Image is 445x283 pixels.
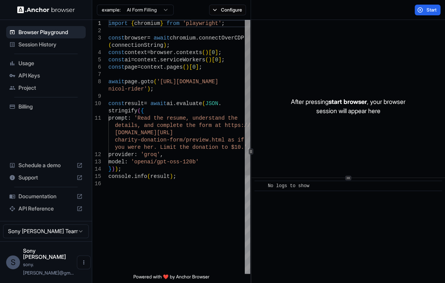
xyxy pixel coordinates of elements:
span: ​ [258,182,262,190]
span: const [108,57,125,63]
span: chromium [170,35,196,41]
span: ; [118,166,121,172]
p: After pressing , your browser session will appear here [291,97,405,115]
span: ( [154,79,157,85]
span: ) [111,166,115,172]
span: connectOverCDP [199,35,244,41]
span: '[URL][DOMAIN_NAME] [157,79,218,85]
div: API Reference [6,202,86,215]
span: Sony Surana [23,247,66,260]
div: 16 [92,180,101,188]
span: ) [147,86,150,92]
span: info [134,173,147,179]
span: 'openai/gpt-oss-120b' [131,159,199,165]
span: : [125,159,128,165]
span: chromium [134,20,160,26]
div: S [6,255,20,269]
span: const [108,64,125,70]
span: ai [166,100,173,107]
span: context [134,57,157,63]
img: Anchor Logo [17,6,75,13]
div: Billing [6,100,86,113]
span: Start [426,7,437,13]
span: 'groq' [141,151,160,158]
span: ( [108,42,111,48]
span: context [125,49,147,56]
span: page [125,64,138,70]
div: API Keys [6,69,86,82]
span: [DOMAIN_NAME][URL] [115,130,173,136]
span: Support [18,174,73,181]
span: ( [138,108,141,114]
span: ; [221,57,224,63]
span: browser [150,49,173,56]
span: = [147,35,150,41]
div: 11 [92,115,101,122]
span: Documentation [18,193,73,200]
span: Browser Playground [18,28,83,36]
span: const [108,100,125,107]
span: console [108,173,131,179]
span: details, and complete the form at https:// [115,122,251,128]
div: Schedule a demo [6,159,86,171]
div: 10 [92,100,101,107]
span: . [196,35,199,41]
button: Start [415,5,440,15]
span: ; [166,42,169,48]
button: Open menu [77,255,91,269]
span: ] [215,49,218,56]
span: stringify [108,108,138,114]
span: API Reference [18,205,73,212]
div: 3 [92,35,101,42]
button: Configure [209,5,246,15]
span: result [125,100,144,107]
span: Powered with ❤️ by Anchor Browser [133,274,209,283]
span: 0 [215,57,218,63]
span: ] [196,64,199,70]
span: = [144,100,147,107]
span: ( [202,49,205,56]
span: { [131,20,134,26]
span: model [108,159,125,165]
span: ; [221,20,224,26]
span: ( [202,100,205,107]
span: ) [186,64,189,70]
span: [ [212,57,215,63]
span: ) [208,57,211,63]
span: await [150,100,166,107]
span: ( [205,57,208,63]
div: Documentation [6,190,86,202]
span: await [154,35,170,41]
span: context [141,64,163,70]
span: } [108,166,111,172]
div: 2 [92,27,101,35]
span: { [141,108,144,114]
span: [ [189,64,192,70]
span: ; [218,49,221,56]
span: Billing [18,103,83,110]
span: browser [125,35,147,41]
div: Usage [6,57,86,69]
div: 1 [92,20,101,27]
span: JSON [205,100,218,107]
span: . [157,57,160,63]
span: . [163,64,166,70]
span: 'Read the resume, understand the [134,115,237,121]
span: const [108,35,125,41]
span: nicol-rider' [108,86,147,92]
span: ; [150,86,153,92]
span: page [125,79,138,85]
span: goto [141,79,154,85]
div: 7 [92,71,101,78]
span: . [218,100,221,107]
div: Support [6,171,86,184]
span: 'playwright' [183,20,221,26]
div: 15 [92,173,101,180]
span: ; [199,64,202,70]
span: contexts [176,49,202,56]
span: Usage [18,59,83,67]
div: 4 [92,49,101,56]
span: ) [115,166,118,172]
span: . [131,173,134,179]
span: : [134,151,137,158]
